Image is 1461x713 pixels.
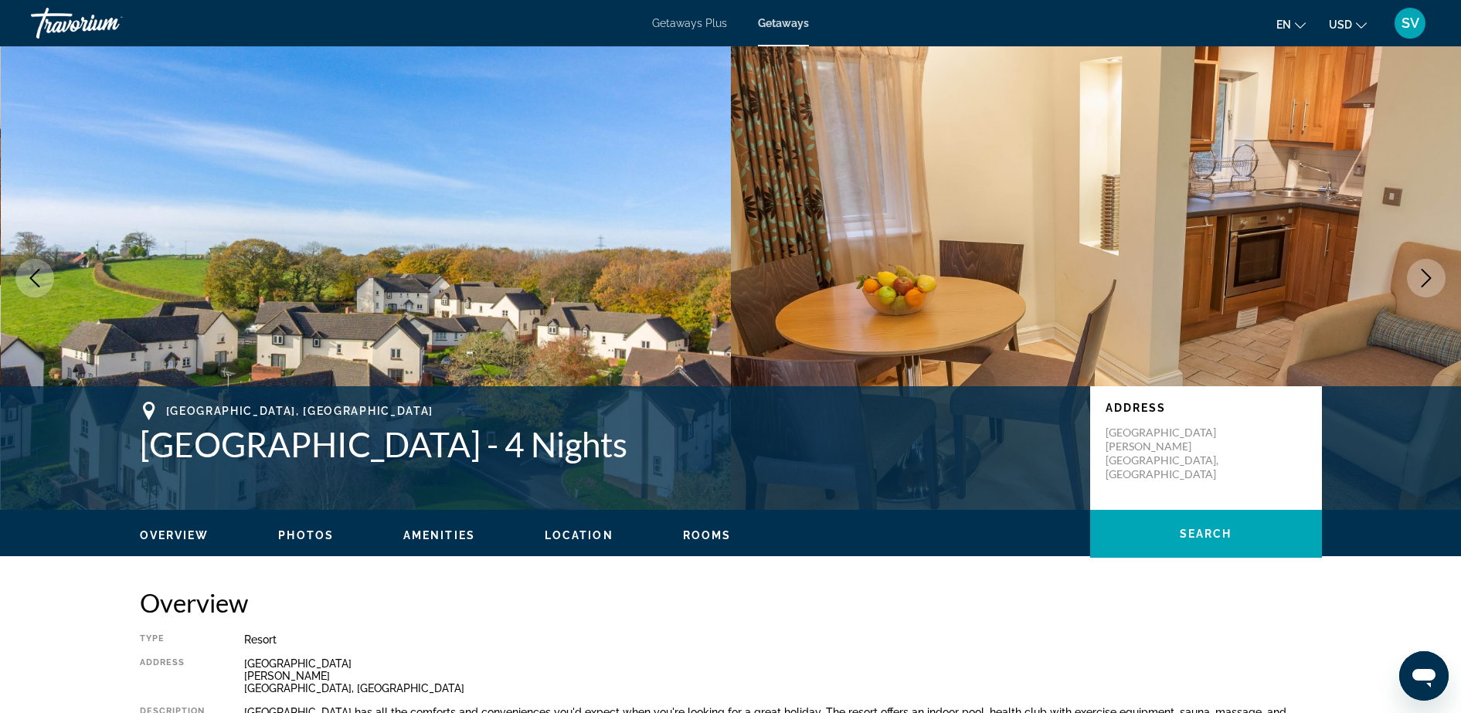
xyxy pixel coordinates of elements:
[140,633,206,646] div: Type
[140,587,1322,618] h2: Overview
[1106,426,1229,481] p: [GEOGRAPHIC_DATA] [PERSON_NAME] [GEOGRAPHIC_DATA], [GEOGRAPHIC_DATA]
[278,529,334,542] span: Photos
[683,529,732,542] span: Rooms
[652,17,727,29] a: Getaways Plus
[140,529,209,542] span: Overview
[1329,19,1352,31] span: USD
[140,528,209,542] button: Overview
[1276,13,1306,36] button: Change language
[1276,19,1291,31] span: en
[403,529,475,542] span: Amenities
[1407,259,1446,297] button: Next image
[545,528,613,542] button: Location
[683,528,732,542] button: Rooms
[1106,402,1306,414] p: Address
[140,657,206,694] div: Address
[278,528,334,542] button: Photos
[15,259,54,297] button: Previous image
[1090,510,1322,558] button: Search
[1180,528,1232,540] span: Search
[403,528,475,542] button: Amenities
[1390,7,1430,39] button: User Menu
[1402,15,1419,31] span: SV
[244,633,1322,646] div: Resort
[1329,13,1367,36] button: Change currency
[758,17,809,29] a: Getaways
[31,3,185,43] a: Travorium
[1399,651,1449,701] iframe: Poga, lai palaistu ziņojumapmaiņas logu
[545,529,613,542] span: Location
[166,405,433,417] span: [GEOGRAPHIC_DATA], [GEOGRAPHIC_DATA]
[140,424,1075,464] h1: [GEOGRAPHIC_DATA] - 4 Nights
[244,657,1322,694] div: [GEOGRAPHIC_DATA] [PERSON_NAME] [GEOGRAPHIC_DATA], [GEOGRAPHIC_DATA]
